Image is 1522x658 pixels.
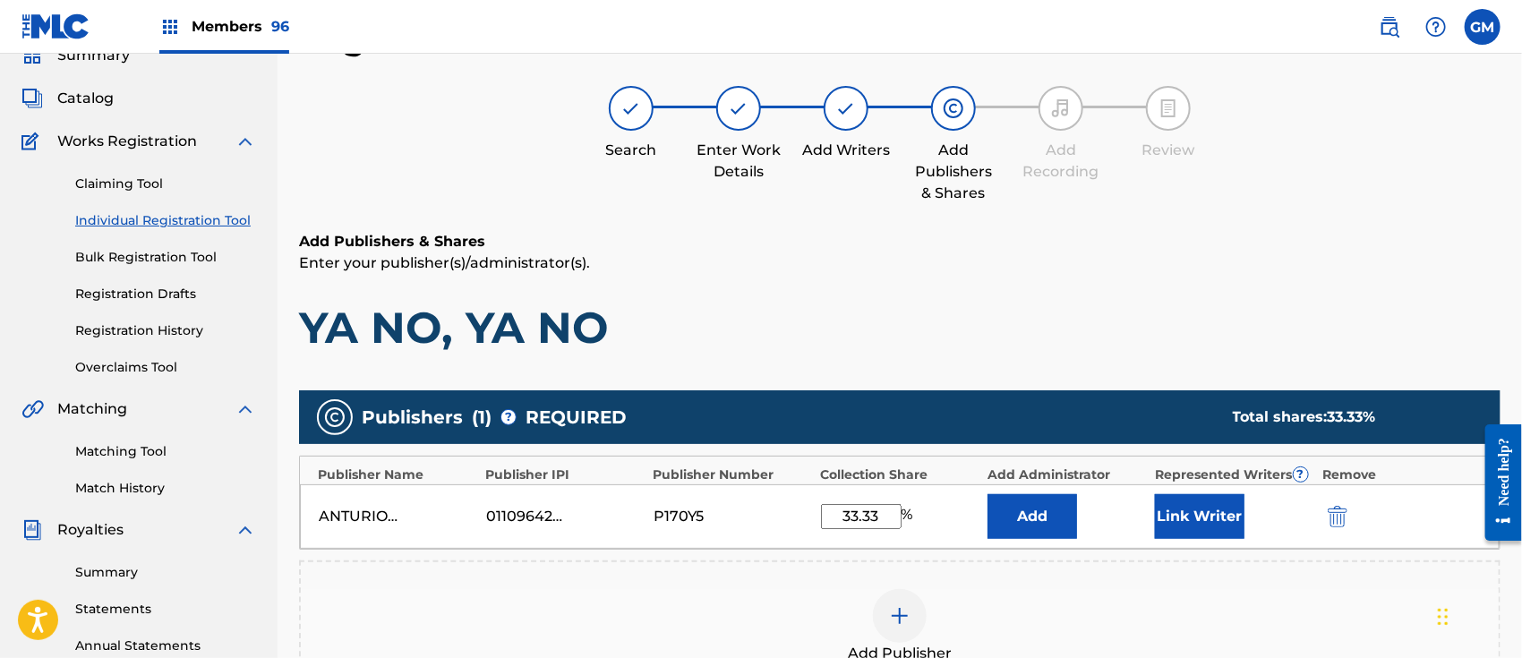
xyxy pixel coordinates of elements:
[75,637,256,655] a: Annual Statements
[653,466,811,484] div: Publisher Number
[1425,16,1447,38] img: help
[57,519,124,541] span: Royalties
[299,301,1501,355] h1: YA NO, YA NO
[943,98,964,119] img: step indicator icon for Add Publishers & Shares
[21,398,44,420] img: Matching
[192,16,289,37] span: Members
[299,252,1501,274] p: Enter your publisher(s)/administrator(s).
[1328,408,1376,425] span: 33.33 %
[485,466,644,484] div: Publisher IPI
[21,88,114,109] a: CatalogCatalog
[75,321,256,340] a: Registration History
[57,131,197,152] span: Works Registration
[324,406,346,428] img: publishers
[21,519,43,541] img: Royalties
[1124,140,1213,161] div: Review
[889,605,911,627] img: add
[21,88,43,109] img: Catalog
[21,13,90,39] img: MLC Logo
[1328,506,1347,527] img: 12a2ab48e56ec057fbd8.svg
[1050,98,1072,119] img: step indicator icon for Add Recording
[1472,411,1522,555] iframe: Resource Center
[1432,572,1522,658] iframe: Chat Widget
[694,140,783,183] div: Enter Work Details
[1379,16,1400,38] img: search
[501,410,516,424] span: ?
[75,248,256,267] a: Bulk Registration Tool
[1016,140,1106,183] div: Add Recording
[1233,406,1465,428] div: Total shares:
[271,18,289,35] span: 96
[1465,9,1501,45] div: User Menu
[21,131,45,152] img: Works Registration
[1418,9,1454,45] div: Help
[472,404,492,431] span: ( 1 )
[235,398,256,420] img: expand
[909,140,998,204] div: Add Publishers & Shares
[1323,466,1482,484] div: Remove
[820,466,979,484] div: Collection Share
[75,358,256,377] a: Overclaims Tool
[21,45,43,66] img: Summary
[75,285,256,303] a: Registration Drafts
[1372,9,1407,45] a: Public Search
[362,404,463,431] span: Publishers
[1158,98,1179,119] img: step indicator icon for Review
[75,563,256,582] a: Summary
[526,404,627,431] span: REQUIRED
[1294,467,1308,482] span: ?
[299,231,1501,252] h6: Add Publishers & Shares
[620,98,642,119] img: step indicator icon for Search
[1156,466,1314,484] div: Represented Writers
[75,175,256,193] a: Claiming Tool
[902,504,918,529] span: %
[57,398,127,420] span: Matching
[318,466,476,484] div: Publisher Name
[1438,590,1449,644] div: Drag
[801,140,891,161] div: Add Writers
[75,442,256,461] a: Matching Tool
[21,45,130,66] a: SummarySummary
[728,98,749,119] img: step indicator icon for Enter Work Details
[235,519,256,541] img: expand
[57,88,114,109] span: Catalog
[835,98,857,119] img: step indicator icon for Add Writers
[988,494,1077,539] button: Add
[235,131,256,152] img: expand
[159,16,181,38] img: Top Rightsholders
[1155,494,1244,539] button: Link Writer
[75,600,256,619] a: Statements
[75,479,256,498] a: Match History
[57,45,130,66] span: Summary
[988,466,1147,484] div: Add Administrator
[75,211,256,230] a: Individual Registration Tool
[586,140,676,161] div: Search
